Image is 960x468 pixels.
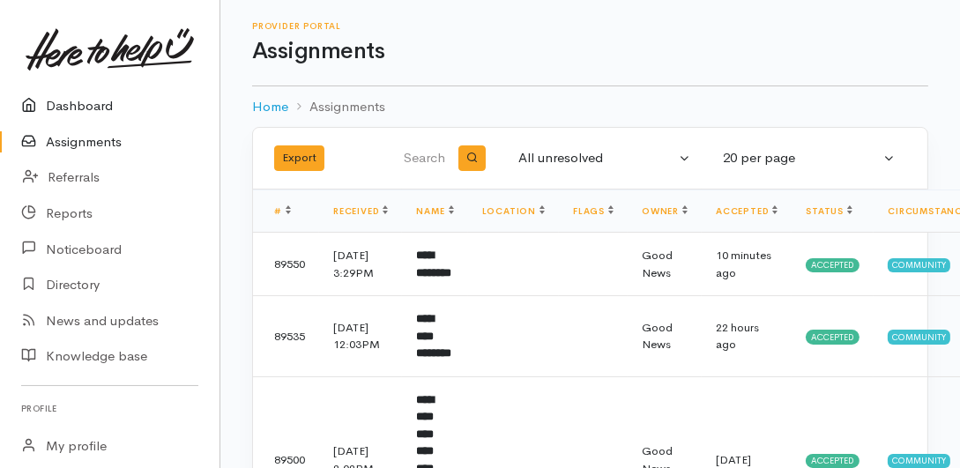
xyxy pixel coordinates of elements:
h6: Profile [21,397,198,420]
span: Community [888,330,950,344]
button: 20 per page [712,141,906,175]
td: 89535 [253,296,319,377]
td: 89550 [253,233,319,296]
h1: Assignments [252,39,928,64]
a: Location [482,205,545,217]
time: 22 hours ago [716,320,759,353]
a: Home [252,97,288,117]
span: Accepted [806,258,860,272]
td: [DATE] 3:29PM [319,233,402,296]
li: Assignments [288,97,385,117]
div: All unresolved [518,148,675,168]
a: Status [806,205,852,217]
td: [DATE] 12:03PM [319,296,402,377]
button: All unresolved [508,141,702,175]
a: Owner [642,205,688,217]
a: # [274,205,291,217]
span: Community [888,454,950,468]
span: Accepted [806,330,860,344]
span: Good News [642,248,673,280]
nav: breadcrumb [252,86,928,128]
time: 10 minutes ago [716,248,771,280]
time: [DATE] [716,452,751,467]
a: Received [333,205,388,217]
span: Accepted [806,454,860,468]
a: Name [416,205,453,217]
a: Flags [573,205,614,217]
input: Search [391,137,450,180]
a: Accepted [716,205,778,217]
div: 20 per page [723,148,880,168]
button: Export [274,145,324,171]
h6: Provider Portal [252,21,928,31]
span: Good News [642,320,673,353]
span: Community [888,258,950,272]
